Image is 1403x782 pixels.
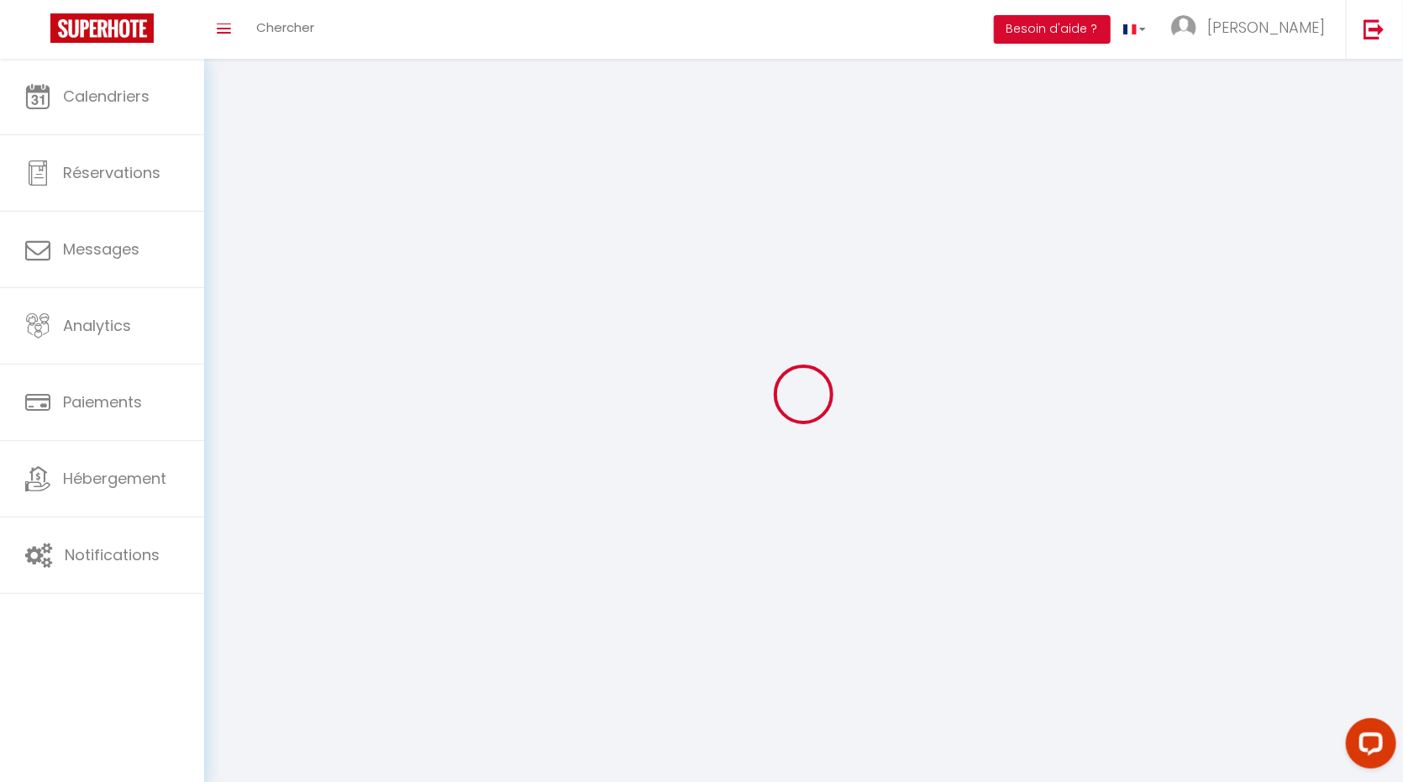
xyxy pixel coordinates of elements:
img: Super Booking [50,13,154,43]
button: Besoin d'aide ? [994,15,1111,44]
img: ... [1171,15,1196,40]
span: Hébergement [63,468,166,489]
span: Messages [63,239,139,260]
span: Analytics [63,315,131,336]
span: Calendriers [63,86,150,107]
span: [PERSON_NAME] [1207,17,1325,38]
span: Chercher [256,18,314,36]
span: Notifications [65,544,160,565]
img: logout [1364,18,1385,39]
iframe: LiveChat chat widget [1332,711,1403,782]
span: Paiements [63,391,142,412]
span: Réservations [63,162,160,183]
